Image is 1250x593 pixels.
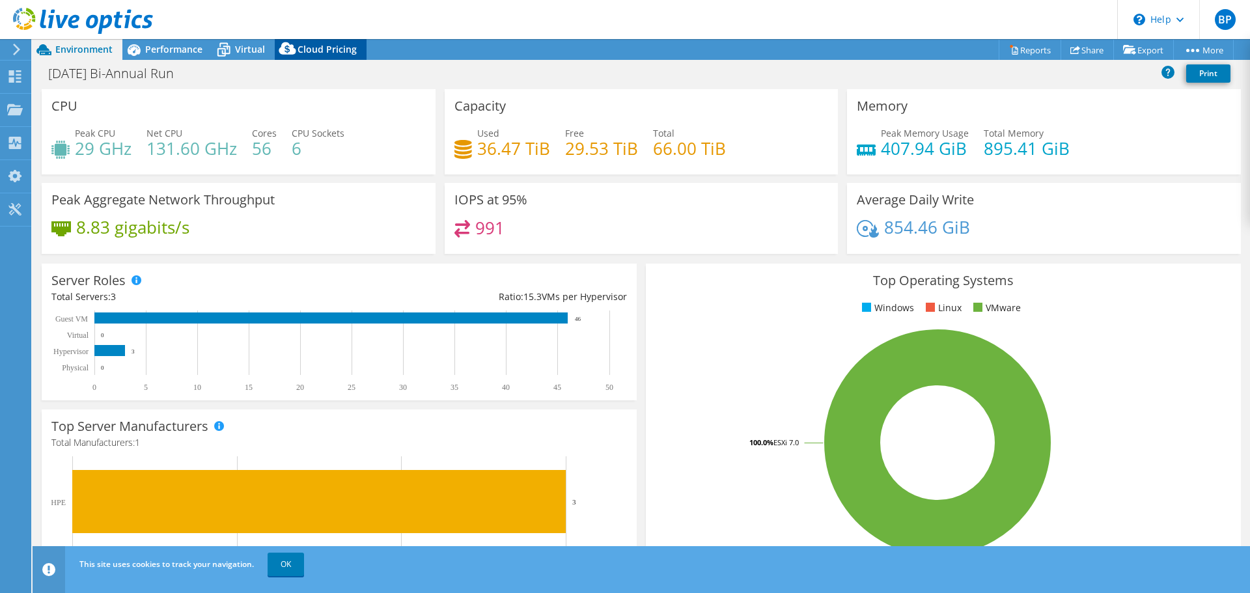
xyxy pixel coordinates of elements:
[565,141,638,156] h4: 29.53 TiB
[884,220,970,234] h4: 854.46 GiB
[51,193,275,207] h3: Peak Aggregate Network Throughput
[146,127,182,139] span: Net CPU
[1186,64,1230,83] a: Print
[523,290,542,303] span: 15.3
[857,193,974,207] h3: Average Daily Write
[55,43,113,55] span: Environment
[454,99,506,113] h3: Capacity
[42,66,194,81] h1: [DATE] Bi-Annual Run
[145,43,202,55] span: Performance
[79,559,254,570] span: This site uses cookies to track your navigation.
[75,141,132,156] h4: 29 GHz
[572,498,576,506] text: 3
[399,383,407,392] text: 30
[144,383,148,392] text: 5
[653,127,674,139] span: Total
[454,193,527,207] h3: IOPS at 95%
[76,220,189,234] h4: 8.83 gigabits/s
[477,127,499,139] span: Used
[75,127,115,139] span: Peak CPU
[339,290,627,304] div: Ratio: VMs per Hypervisor
[656,273,1231,288] h3: Top Operating Systems
[1133,14,1145,25] svg: \n
[923,301,962,315] li: Linux
[101,332,104,338] text: 0
[135,436,140,448] span: 1
[132,348,135,355] text: 3
[984,127,1044,139] span: Total Memory
[298,43,357,55] span: Cloud Pricing
[565,127,584,139] span: Free
[111,290,116,303] span: 3
[193,383,201,392] text: 10
[1061,40,1114,60] a: Share
[51,435,627,450] h4: Total Manufacturers:
[553,383,561,392] text: 45
[857,99,908,113] h3: Memory
[292,127,344,139] span: CPU Sockets
[252,141,277,156] h4: 56
[881,127,969,139] span: Peak Memory Usage
[292,141,344,156] h4: 6
[605,383,613,392] text: 50
[51,419,208,434] h3: Top Server Manufacturers
[92,383,96,392] text: 0
[859,301,914,315] li: Windows
[999,40,1061,60] a: Reports
[1113,40,1174,60] a: Export
[146,141,237,156] h4: 131.60 GHz
[51,498,66,507] text: HPE
[235,43,265,55] span: Virtual
[451,383,458,392] text: 35
[245,383,253,392] text: 15
[252,127,277,139] span: Cores
[348,383,355,392] text: 25
[51,99,77,113] h3: CPU
[881,141,969,156] h4: 407.94 GiB
[62,363,89,372] text: Physical
[502,383,510,392] text: 40
[1215,9,1236,30] span: BP
[773,437,799,447] tspan: ESXi 7.0
[477,141,550,156] h4: 36.47 TiB
[296,383,304,392] text: 20
[653,141,726,156] h4: 66.00 TiB
[55,314,88,324] text: Guest VM
[475,221,505,235] h4: 991
[268,553,304,576] a: OK
[51,290,339,304] div: Total Servers:
[51,273,126,288] h3: Server Roles
[575,316,581,322] text: 46
[67,331,89,340] text: Virtual
[970,301,1021,315] li: VMware
[53,347,89,356] text: Hypervisor
[1173,40,1234,60] a: More
[749,437,773,447] tspan: 100.0%
[984,141,1070,156] h4: 895.41 GiB
[101,365,104,371] text: 0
